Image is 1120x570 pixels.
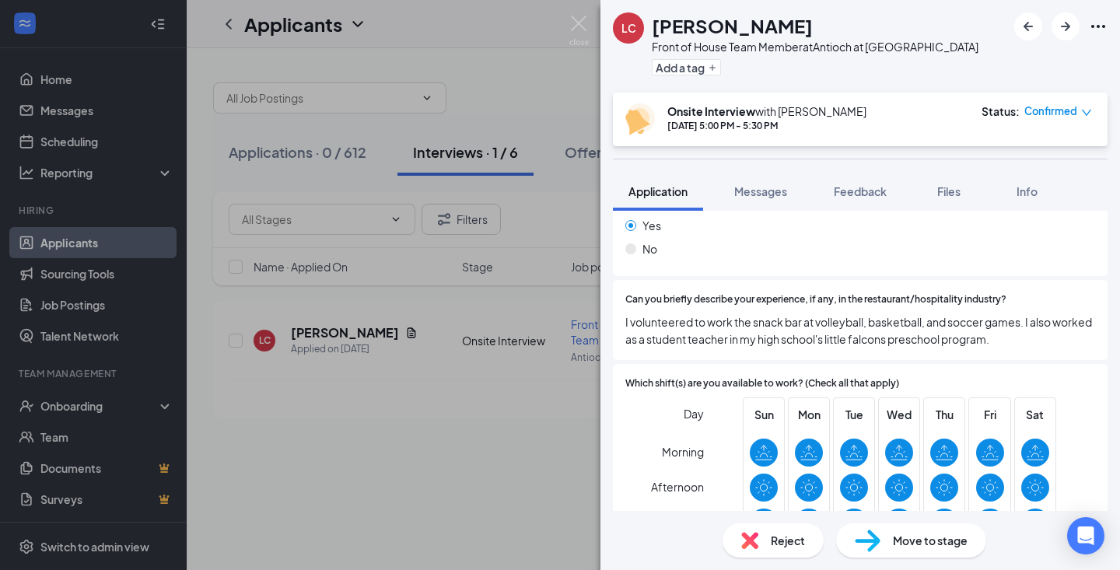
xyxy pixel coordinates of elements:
span: Confirmed [1024,103,1077,119]
svg: Plus [708,63,717,72]
span: Mon [795,406,823,423]
div: LC [621,20,636,36]
span: Sat [1021,406,1049,423]
span: Files [937,184,961,198]
span: Feedback [834,184,887,198]
svg: Ellipses [1089,17,1108,36]
div: with [PERSON_NAME] [667,103,866,119]
span: Day [684,405,704,422]
span: Afternoon [651,473,704,501]
b: Onsite Interview [667,104,755,118]
span: Fri [976,406,1004,423]
span: Tue [840,406,868,423]
span: Sun [750,406,778,423]
span: Info [1017,184,1038,198]
span: Reject [771,532,805,549]
span: Yes [642,217,661,234]
div: [DATE] 5:00 PM - 5:30 PM [667,119,866,132]
span: No [642,240,657,257]
div: Front of House Team Member at Antioch at [GEOGRAPHIC_DATA] [652,39,978,54]
span: Which shift(s) are you available to work? (Check all that apply) [625,376,899,391]
div: Open Intercom Messenger [1067,517,1104,554]
button: ArrowLeftNew [1014,12,1042,40]
button: ArrowRight [1052,12,1080,40]
span: Wed [885,406,913,423]
span: I volunteered to work the snack bar at volleyball, basketball, and soccer games. I also worked as... [625,313,1095,348]
span: Move to stage [893,532,968,549]
span: Thu [930,406,958,423]
span: Can you briefly describe your experience, if any, in the restaurant/hospitality industry? [625,292,1006,307]
svg: ArrowLeftNew [1019,17,1038,36]
span: down [1081,107,1092,118]
span: Messages [734,184,787,198]
span: Application [628,184,688,198]
span: Morning [662,438,704,466]
span: Evening [663,508,704,536]
button: PlusAdd a tag [652,59,721,75]
svg: ArrowRight [1056,17,1075,36]
h1: [PERSON_NAME] [652,12,813,39]
div: Status : [982,103,1020,119]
